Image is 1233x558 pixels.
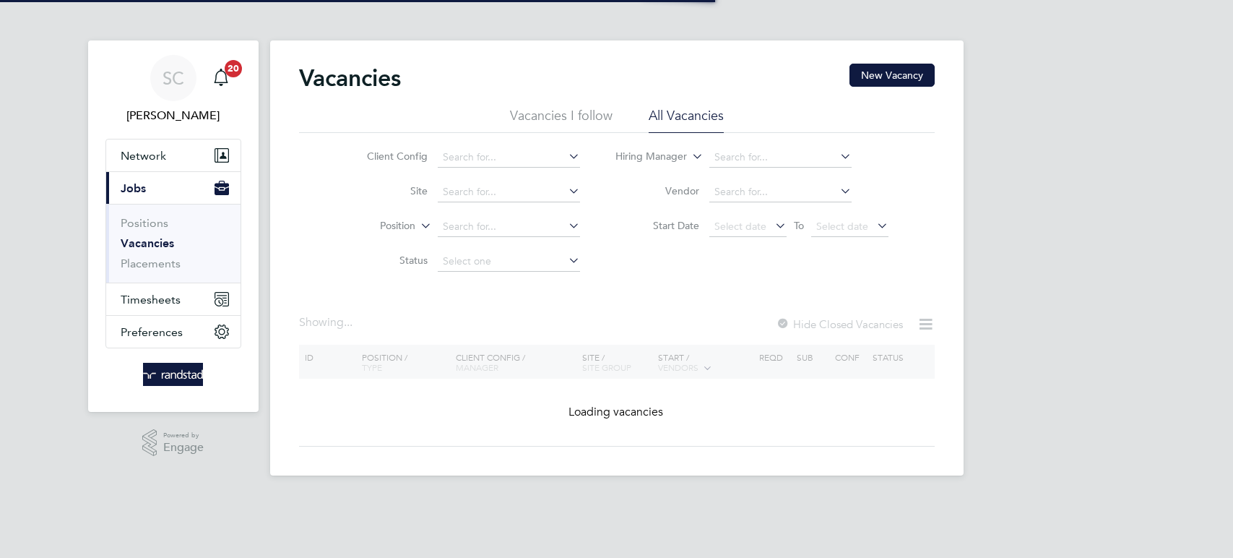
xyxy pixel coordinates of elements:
input: Search for... [438,217,580,237]
button: Preferences [106,316,241,348]
input: Search for... [709,182,852,202]
a: Powered byEngage [142,429,204,457]
label: Hide Closed Vacancies [776,317,903,331]
input: Search for... [709,147,852,168]
a: SC[PERSON_NAME] [105,55,241,124]
label: Vendor [616,184,699,197]
button: Timesheets [106,283,241,315]
label: Hiring Manager [604,150,687,164]
label: Start Date [616,219,699,232]
input: Search for... [438,147,580,168]
a: Vacancies [121,236,174,250]
span: Select date [816,220,868,233]
span: Sallie Cutts [105,107,241,124]
span: Network [121,149,166,163]
button: Network [106,139,241,171]
span: 20 [225,60,242,77]
span: ... [344,315,352,330]
a: 20 [207,55,235,101]
label: Site [345,184,428,197]
label: Position [332,219,415,233]
button: New Vacancy [849,64,935,87]
span: Preferences [121,325,183,339]
input: Select one [438,252,580,272]
a: Go to home page [105,363,241,386]
a: Positions [121,216,168,230]
img: randstad-logo-retina.png [143,363,203,386]
span: Engage [163,442,204,454]
span: To [789,216,808,235]
div: Jobs [106,204,241,283]
span: SC [163,69,184,87]
span: Timesheets [121,293,181,306]
input: Search for... [438,182,580,202]
h2: Vacancies [299,64,401,93]
nav: Main navigation [88,40,259,412]
a: Placements [121,257,181,270]
label: Client Config [345,150,428,163]
span: Jobs [121,181,146,195]
span: Select date [714,220,766,233]
li: All Vacancies [649,107,724,133]
li: Vacancies I follow [510,107,613,133]
label: Status [345,254,428,267]
button: Jobs [106,172,241,204]
span: Powered by [163,429,204,442]
div: Showing [299,315,355,330]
